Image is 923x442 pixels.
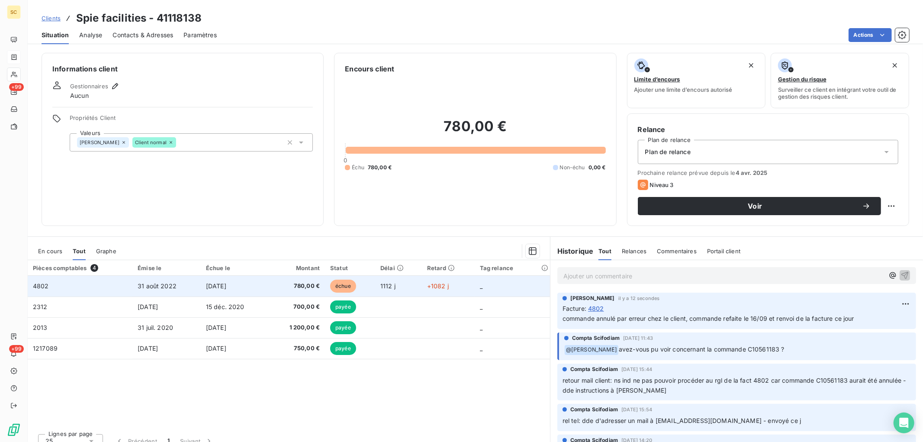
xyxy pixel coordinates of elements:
[33,282,49,290] span: 4802
[70,83,108,90] span: Gestionnaires
[621,407,652,412] span: [DATE] 15:54
[894,413,914,433] div: Open Intercom Messenger
[589,164,606,171] span: 0,00 €
[206,282,226,290] span: [DATE]
[480,282,482,290] span: _
[135,140,167,145] span: Client normal
[563,304,586,313] span: Facture :
[273,344,320,353] span: 750,00 €
[96,248,116,255] span: Graphe
[627,53,765,108] button: Limite d’encoursAjouter une limite d’encours autorisé
[206,303,244,310] span: 15 déc. 2020
[598,248,611,255] span: Tout
[588,304,604,313] span: 4802
[80,140,119,145] span: [PERSON_NAME]
[9,83,24,91] span: +99
[650,181,674,188] span: Niveau 3
[113,31,173,39] span: Contacts & Adresses
[638,169,898,176] span: Prochaine relance prévue depuis le
[368,164,392,171] span: 780,00 €
[778,86,902,100] span: Surveiller ce client en intégrant votre outil de gestion des risques client.
[206,265,263,271] div: Échue le
[380,282,396,290] span: 1112 j
[570,406,618,413] span: Compta Scifodiam
[33,264,127,272] div: Pièces comptables
[183,31,217,39] span: Paramètres
[771,53,909,108] button: Gestion du risqueSurveiller ce client en intégrant votre outil de gestion des risques client.
[645,148,691,156] span: Plan de relance
[76,10,202,26] h3: Spie facilities - 41118138
[480,265,545,271] div: Tag relance
[657,248,697,255] span: Commentaires
[480,324,482,331] span: _
[273,265,320,271] div: Montant
[778,76,827,83] span: Gestion du risque
[563,315,854,322] span: commande annulé par erreur chez le client, commande refaite le 16/09 et renvoi de la facture ce jour
[38,248,62,255] span: En cours
[619,345,785,353] span: avez-vous pu voir concernant la commande C10561183 ?
[273,303,320,311] span: 700,00 €
[352,164,364,171] span: Échu
[570,294,615,302] span: [PERSON_NAME]
[138,345,158,352] span: [DATE]
[330,280,356,293] span: échue
[42,14,61,23] a: Clients
[33,303,48,310] span: 2312
[330,342,356,355] span: payée
[563,377,908,394] span: retour mail client: ns ind ne pas pouvoir procéder au rgl de la fact 4802 car commande C10561183 ...
[345,118,605,144] h2: 780,00 €
[52,64,313,74] h6: Informations client
[206,324,226,331] span: [DATE]
[42,31,69,39] span: Situation
[572,334,620,342] span: Compta Scifodiam
[90,264,98,272] span: 4
[73,248,86,255] span: Tout
[138,324,173,331] span: 31 juil. 2020
[480,303,482,310] span: _
[623,336,653,341] span: [DATE] 11:43
[736,169,768,176] span: 4 avr. 2025
[9,345,24,353] span: +99
[622,248,646,255] span: Relances
[33,345,58,352] span: 1217089
[42,15,61,22] span: Clients
[618,296,660,301] span: il y a 12 secondes
[565,345,618,355] span: @ [PERSON_NAME]
[560,164,585,171] span: Non-échu
[7,5,21,19] div: SC
[138,282,177,290] span: 31 août 2022
[7,423,21,437] img: Logo LeanPay
[330,265,370,271] div: Statut
[138,265,196,271] div: Émise le
[707,248,740,255] span: Portail client
[570,365,618,373] span: Compta Scifodiam
[638,197,881,215] button: Voir
[176,139,183,146] input: Ajouter une valeur
[206,345,226,352] span: [DATE]
[273,323,320,332] span: 1 200,00 €
[634,76,680,83] span: Limite d’encours
[138,303,158,310] span: [DATE]
[634,86,733,93] span: Ajouter une limite d’encours autorisé
[330,300,356,313] span: payée
[550,246,594,256] h6: Historique
[79,31,102,39] span: Analyse
[427,265,470,271] div: Retard
[273,282,320,290] span: 780,00 €
[480,345,482,352] span: _
[638,124,898,135] h6: Relance
[345,64,394,74] h6: Encours client
[70,114,313,126] span: Propriétés Client
[330,321,356,334] span: payée
[427,282,449,290] span: +1082 j
[621,367,652,372] span: [DATE] 15:44
[380,265,417,271] div: Délai
[849,28,892,42] button: Actions
[648,203,862,210] span: Voir
[33,324,48,331] span: 2013
[563,417,801,424] span: rel tel: dde d'adresser un mail à [EMAIL_ADDRESS][DOMAIN_NAME] - envoyé ce j
[70,91,89,100] span: Aucun
[344,157,347,164] span: 0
